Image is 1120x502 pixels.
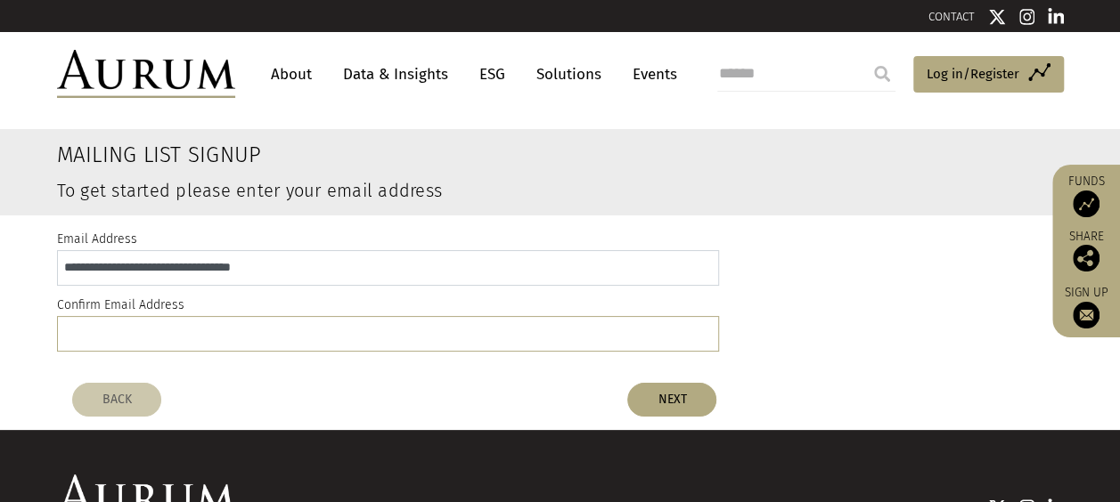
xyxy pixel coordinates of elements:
a: Log in/Register [913,56,1064,93]
a: About [262,58,321,91]
label: Confirm Email Address [57,295,184,316]
a: Data & Insights [334,58,457,91]
a: CONTACT [928,10,975,23]
img: Access Funds [1073,190,1100,217]
img: Linkedin icon [1048,8,1064,26]
input: Submit [864,56,900,92]
a: Solutions [527,58,610,91]
button: NEXT [627,383,716,417]
img: Aurum [57,50,235,98]
a: Funds [1061,174,1111,217]
a: ESG [470,58,514,91]
img: Share this post [1073,245,1100,271]
button: BACK [72,383,161,417]
h3: To get started please enter your email address [57,182,892,199]
h2: Mailing List Signup [57,142,892,168]
a: Events [624,58,677,91]
a: Sign up [1061,285,1111,328]
img: Sign up to our newsletter [1073,302,1100,328]
img: Instagram icon [1019,8,1035,26]
span: Log in/Register [927,63,1019,85]
img: Twitter icon [988,8,1006,26]
div: Share [1061,231,1111,271]
label: Email Address [57,229,137,250]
